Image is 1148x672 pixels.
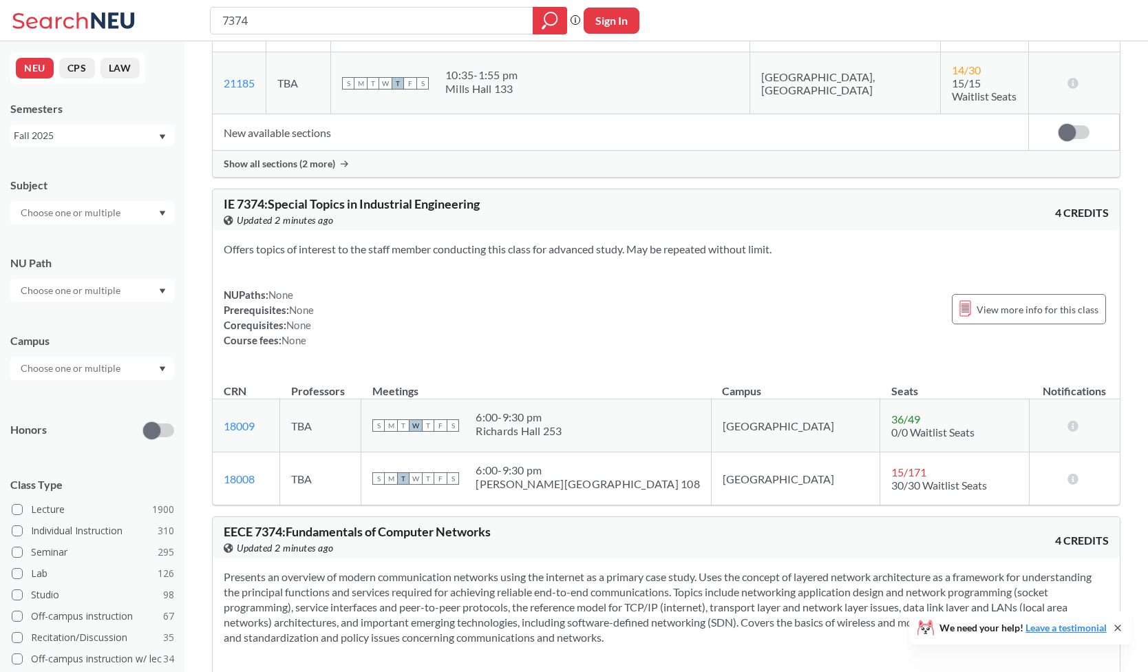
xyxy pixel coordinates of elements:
a: 21185 [224,76,255,90]
svg: magnifying glass [542,11,558,30]
td: TBA [280,399,361,452]
th: Meetings [361,370,712,399]
span: W [379,77,392,90]
span: S [342,77,354,90]
span: 67 [163,609,174,624]
div: Dropdown arrow [10,357,174,380]
span: W [410,472,422,485]
label: Seminar [12,543,174,561]
label: Off-campus instruction [12,607,174,625]
span: T [367,77,379,90]
span: 4 CREDITS [1055,205,1109,220]
div: Semesters [10,101,174,116]
span: T [397,419,410,432]
span: F [434,419,447,432]
span: 35 [163,630,174,645]
div: [PERSON_NAME][GEOGRAPHIC_DATA] 108 [476,477,700,491]
div: Mills Hall 133 [445,82,518,96]
span: 15/15 Waitlist Seats [952,76,1017,103]
span: M [385,419,397,432]
span: 295 [158,545,174,560]
label: Recitation/Discussion [12,629,174,647]
div: magnifying glass [533,7,567,34]
span: None [289,304,314,316]
span: 34 [163,651,174,666]
span: S [372,472,385,485]
label: Studio [12,586,174,604]
span: Updated 2 minutes ago [237,540,334,556]
span: S [447,472,459,485]
th: Seats [880,370,1029,399]
div: NUPaths: Prerequisites: Corequisites: Course fees: [224,287,314,348]
section: Offers topics of interest to the staff member conducting this class for advanced study. May be re... [224,242,1109,257]
span: T [392,77,404,90]
div: Subject [10,178,174,193]
span: 310 [158,523,174,538]
svg: Dropdown arrow [159,288,166,294]
a: Leave a testimonial [1025,622,1107,633]
span: F [404,77,416,90]
th: Notifications [1029,370,1120,399]
span: Class Type [10,477,174,492]
div: 6:00 - 9:30 pm [476,463,700,477]
label: Lecture [12,501,174,518]
button: CPS [59,58,95,78]
input: Choose one or multiple [14,204,129,221]
span: 4 CREDITS [1055,533,1109,548]
span: S [447,419,459,432]
span: F [434,472,447,485]
p: Honors [10,422,47,438]
span: IE 7374 : Special Topics in Industrial Engineering [224,196,480,211]
input: Class, professor, course number, "phrase" [221,9,523,32]
span: None [268,288,293,301]
th: Campus [711,370,880,399]
span: W [410,419,422,432]
span: 30/30 Waitlist Seats [891,479,987,492]
label: Individual Instruction [12,522,174,540]
div: Dropdown arrow [10,279,174,302]
div: Show all sections (2 more) [213,151,1120,177]
input: Choose one or multiple [14,360,129,377]
label: Off-campus instruction w/ lec [12,650,174,668]
button: NEU [16,58,54,78]
span: T [422,472,434,485]
div: Dropdown arrow [10,201,174,224]
span: 1900 [152,502,174,517]
span: None [281,334,306,346]
td: TBA [280,452,361,505]
div: 6:00 - 9:30 pm [476,410,562,424]
div: Fall 2025 [14,128,158,143]
span: T [397,472,410,485]
svg: Dropdown arrow [159,211,166,216]
span: We need your help! [939,623,1107,633]
div: NU Path [10,255,174,271]
div: 10:35 - 1:55 pm [445,68,518,82]
a: 18009 [224,419,255,432]
span: View more info for this class [977,301,1098,318]
span: 15 / 171 [891,465,926,479]
div: Fall 2025Dropdown arrow [10,125,174,147]
span: Updated 2 minutes ago [237,213,334,228]
th: Professors [280,370,361,399]
td: [GEOGRAPHIC_DATA] [711,452,880,505]
span: S [416,77,429,90]
section: Presents an overview of modern communication networks using the internet as a primary case study.... [224,569,1109,645]
div: Richards Hall 253 [476,424,562,438]
svg: Dropdown arrow [159,366,166,372]
span: T [422,419,434,432]
td: New available sections [213,114,1029,151]
input: Choose one or multiple [14,282,129,299]
span: None [286,319,311,331]
label: Lab [12,565,174,582]
span: M [354,77,367,90]
span: 98 [163,587,174,602]
span: 0/0 Waitlist Seats [891,426,975,439]
td: TBA [266,52,331,114]
span: EECE 7374 : Fundamentals of Computer Networks [224,524,491,539]
span: Show all sections (2 more) [224,158,335,170]
span: S [372,419,385,432]
svg: Dropdown arrow [159,134,166,140]
span: 126 [158,566,174,581]
td: [GEOGRAPHIC_DATA], [GEOGRAPHIC_DATA] [750,52,941,114]
div: Campus [10,333,174,348]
